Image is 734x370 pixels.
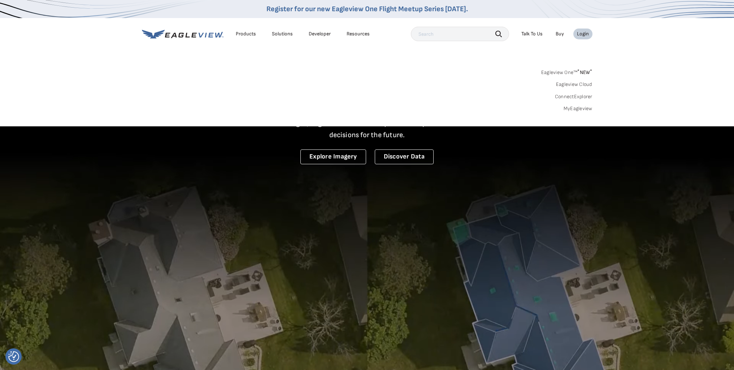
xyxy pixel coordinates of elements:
[577,31,589,37] div: Login
[272,31,293,37] div: Solutions
[556,31,564,37] a: Buy
[411,27,509,41] input: Search
[521,31,543,37] div: Talk To Us
[375,149,434,164] a: Discover Data
[300,149,366,164] a: Explore Imagery
[309,31,331,37] a: Developer
[8,351,19,362] img: Revisit consent button
[236,31,256,37] div: Products
[541,67,592,75] a: Eagleview One™*NEW*
[564,105,592,112] a: MyEagleview
[347,31,370,37] div: Resources
[556,81,592,88] a: Eagleview Cloud
[8,351,19,362] button: Consent Preferences
[577,69,592,75] span: NEW
[266,5,468,13] a: Register for our new Eagleview One Flight Meetup Series [DATE].
[555,93,592,100] a: ConnectExplorer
